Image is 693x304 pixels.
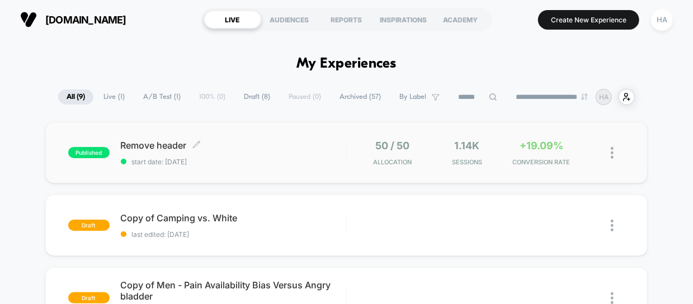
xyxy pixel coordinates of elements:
[68,147,110,158] span: published
[432,158,501,166] span: Sessions
[58,89,93,104] span: All ( 9 )
[261,11,318,28] div: AUDIENCES
[648,8,676,31] button: HA
[45,14,126,26] span: [DOMAIN_NAME]
[611,292,614,304] img: close
[95,89,133,104] span: Live ( 1 )
[235,89,279,104] span: Draft ( 8 )
[399,93,426,101] span: By Label
[507,158,576,166] span: CONVERSION RATE
[17,11,130,28] button: [DOMAIN_NAME]
[599,93,609,101] p: HA
[331,89,389,104] span: Archived ( 57 )
[121,158,346,166] span: start date: [DATE]
[121,230,346,239] span: last edited: [DATE]
[121,140,346,151] span: Remove header
[121,212,346,224] span: Copy of Camping vs. White
[611,220,614,231] img: close
[204,11,261,28] div: LIVE
[373,158,412,166] span: Allocation
[375,11,432,28] div: INSPIRATIONS
[68,292,110,303] span: draft
[375,140,409,151] span: 50 / 50
[296,56,397,72] h1: My Experiences
[520,140,563,151] span: +19.09%
[432,11,489,28] div: ACADEMY
[68,220,110,231] span: draft
[538,10,639,30] button: Create New Experience
[651,9,673,31] div: HA
[611,147,614,159] img: close
[581,93,588,100] img: end
[20,11,37,28] img: Visually logo
[455,140,480,151] span: 1.14k
[135,89,189,104] span: A/B Test ( 1 )
[121,279,346,302] span: Copy of Men - Pain Availability Bias Versus Angry bladder
[318,11,375,28] div: REPORTS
